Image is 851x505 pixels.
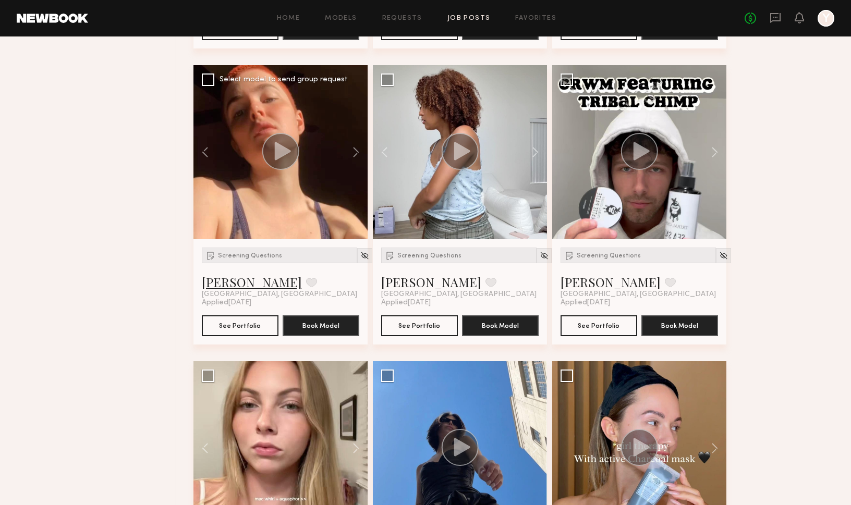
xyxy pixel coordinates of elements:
div: Applied [DATE] [202,299,359,307]
button: Book Model [283,315,359,336]
button: See Portfolio [561,315,637,336]
span: Screening Questions [577,253,641,259]
a: Book Model [283,321,359,329]
button: Book Model [641,315,718,336]
a: Book Model [462,321,539,329]
span: [GEOGRAPHIC_DATA], [GEOGRAPHIC_DATA] [561,290,716,299]
span: Screening Questions [218,253,282,259]
span: [GEOGRAPHIC_DATA], [GEOGRAPHIC_DATA] [202,290,357,299]
div: Applied [DATE] [561,299,718,307]
span: [GEOGRAPHIC_DATA], [GEOGRAPHIC_DATA] [381,290,537,299]
img: Submission Icon [564,250,575,261]
a: Y [818,10,834,27]
a: Models [325,15,357,22]
img: Unhide Model [540,251,549,260]
button: See Portfolio [381,315,458,336]
img: Unhide Model [719,251,728,260]
img: Unhide Model [360,251,369,260]
div: Select model to send group request [220,76,348,83]
a: Requests [382,15,422,22]
button: See Portfolio [202,315,278,336]
a: [PERSON_NAME] [381,274,481,290]
a: Home [277,15,300,22]
img: Submission Icon [385,250,395,261]
img: Submission Icon [205,250,216,261]
a: [PERSON_NAME] [561,274,661,290]
a: [PERSON_NAME] [202,274,302,290]
a: Book Model [641,321,718,329]
div: Applied [DATE] [381,299,539,307]
a: Job Posts [447,15,491,22]
button: Book Model [462,315,539,336]
span: Screening Questions [397,253,461,259]
a: Favorites [515,15,556,22]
